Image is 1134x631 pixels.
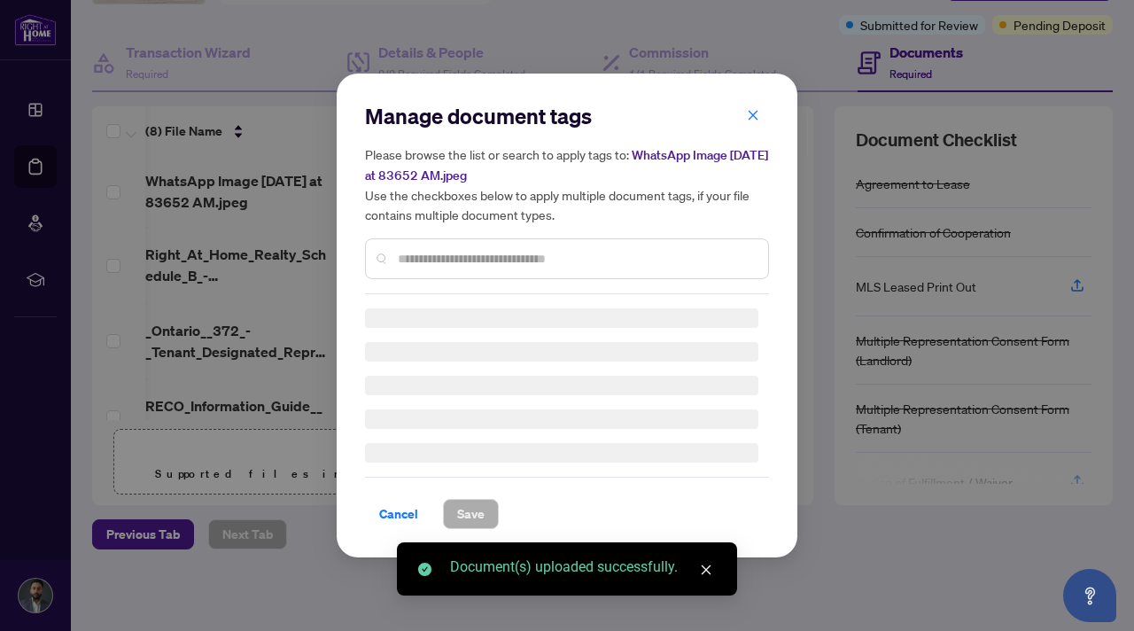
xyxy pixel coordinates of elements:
span: Cancel [379,500,418,528]
a: Close [696,560,716,580]
span: close [700,564,712,576]
h2: Manage document tags [365,102,769,130]
span: check-circle [418,563,431,576]
button: Cancel [365,499,432,529]
button: Save [443,499,499,529]
button: Open asap [1063,569,1116,622]
h5: Please browse the list or search to apply tags to: Use the checkboxes below to apply multiple doc... [365,144,769,224]
div: Document(s) uploaded successfully. [450,557,716,578]
span: close [747,109,759,121]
